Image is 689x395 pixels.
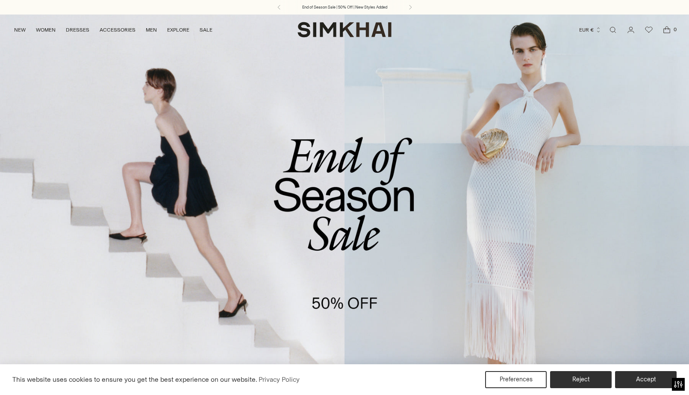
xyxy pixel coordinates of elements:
a: Open search modal [604,21,621,38]
a: WOMEN [36,20,56,39]
a: End of Season Sale | 50% Off | New Styles Added [302,4,387,10]
a: Open cart modal [658,21,675,38]
button: Reject [550,371,612,388]
a: MEN [146,20,157,39]
a: NEW [14,20,26,39]
a: EXPLORE [167,20,189,39]
span: 0 [671,26,679,33]
a: SIMKHAI [297,21,392,38]
a: Go to the account page [622,21,639,38]
button: Accept [615,371,677,388]
button: EUR € [579,20,601,39]
a: Wishlist [640,21,657,38]
button: Preferences [485,371,547,388]
a: ACCESSORIES [100,20,135,39]
a: Privacy Policy (opens in a new tab) [257,373,301,386]
a: DRESSES [66,20,89,39]
a: SALE [200,20,212,39]
span: This website uses cookies to ensure you get the best experience on our website. [12,375,257,383]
